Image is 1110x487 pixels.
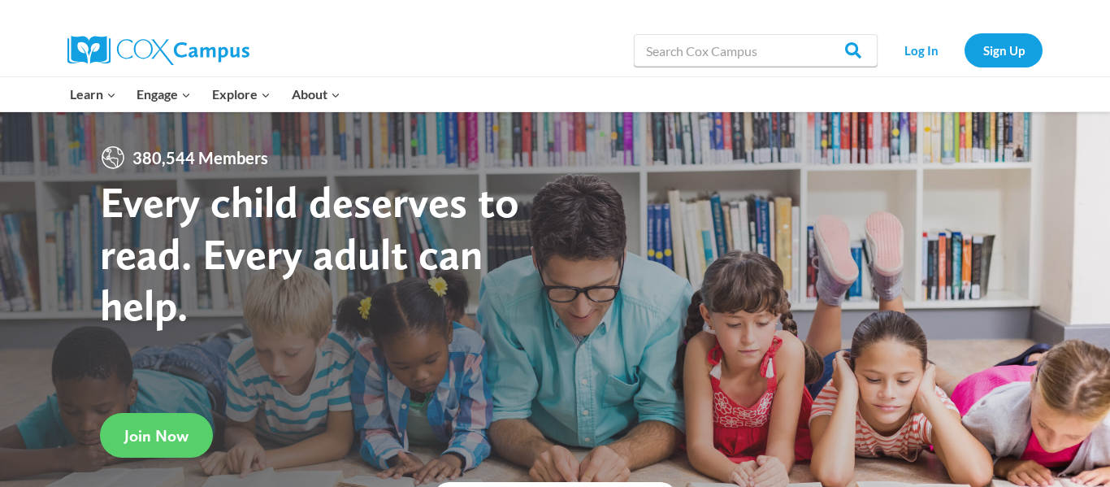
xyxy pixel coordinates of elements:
nav: Primary Navigation [59,77,350,111]
nav: Secondary Navigation [886,33,1043,67]
span: Learn [70,84,116,105]
span: Engage [137,84,191,105]
a: Log In [886,33,956,67]
a: Join Now [100,413,213,458]
strong: Every child deserves to read. Every adult can help. [100,176,519,331]
span: Explore [212,84,271,105]
a: Sign Up [965,33,1043,67]
span: Join Now [124,426,189,446]
img: Cox Campus [67,36,249,65]
input: Search Cox Campus [634,34,878,67]
span: 380,544 Members [126,145,275,171]
span: About [292,84,340,105]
